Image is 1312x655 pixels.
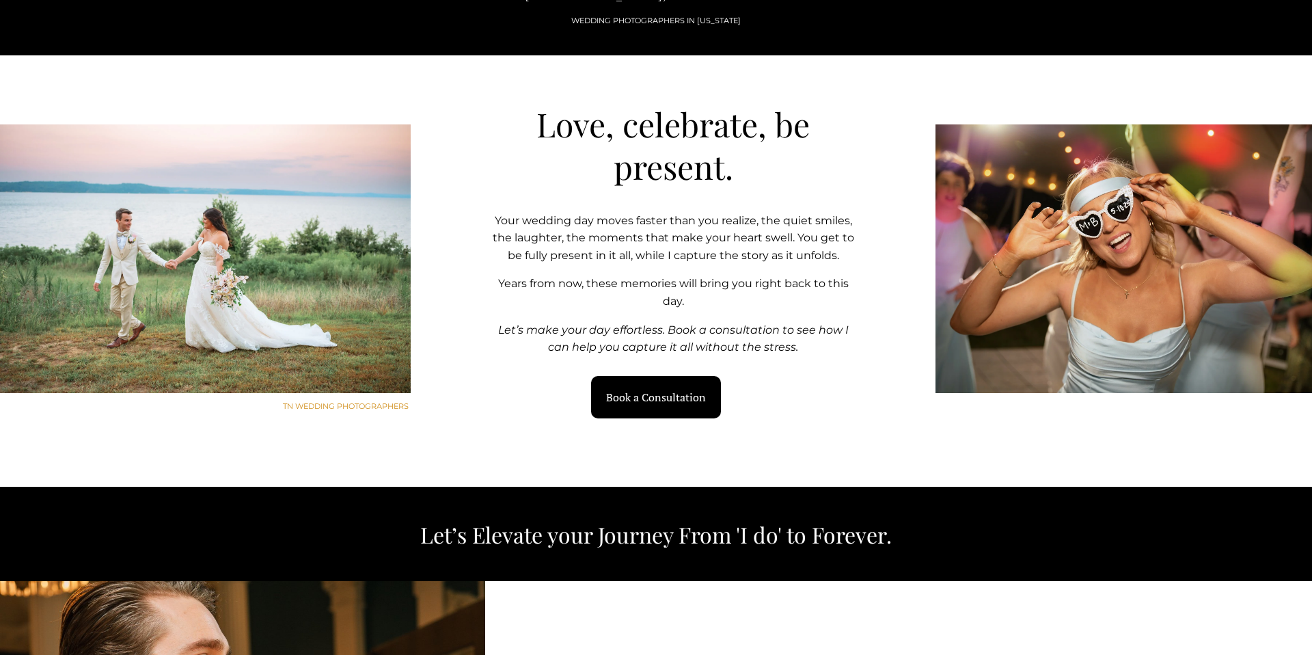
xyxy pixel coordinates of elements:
[246,520,1066,549] h3: Let’s Elevate your Journey From 'I do' to Forever.
[487,15,825,27] p: WEDDING PHOTOGRAPHERS IN [US_STATE]
[487,103,859,188] h2: Love, celebrate, be present.
[283,401,409,411] span: TN WEDDING PHOTOGRAPHERS
[591,376,722,419] a: Book a Consultation
[487,212,859,265] p: Your wedding day moves faster than you realize, the quiet smiles, the laughter, the moments that ...
[487,275,859,310] p: Years from now, these memories will bring you right back to this day.
[498,323,851,354] em: Let’s make your day effortless. Book a consultation to see how I can help you capture it all with...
